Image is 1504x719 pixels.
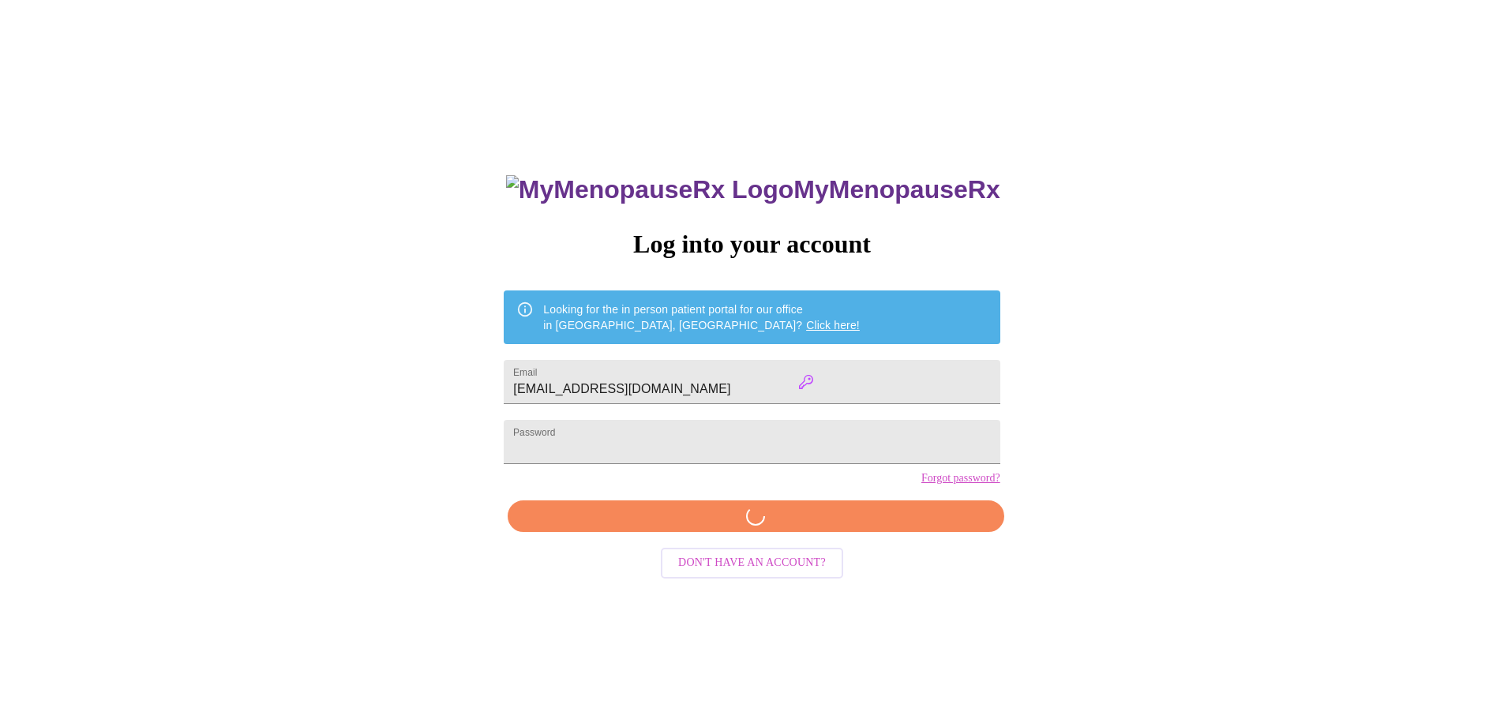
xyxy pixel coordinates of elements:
a: Forgot password? [921,472,1000,485]
h3: Log into your account [504,230,1000,259]
button: Don't have an account? [661,548,843,579]
span: Don't have an account? [678,553,826,573]
div: Looking for the in person patient portal for our office in [GEOGRAPHIC_DATA], [GEOGRAPHIC_DATA]? [543,295,860,339]
a: Don't have an account? [657,555,847,568]
h3: MyMenopauseRx [506,175,1000,204]
img: MyMenopauseRx Logo [506,175,793,204]
input: [EMAIL_ADDRESS][DOMAIN_NAME] [504,360,1000,404]
a: Click here! [806,319,860,331]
